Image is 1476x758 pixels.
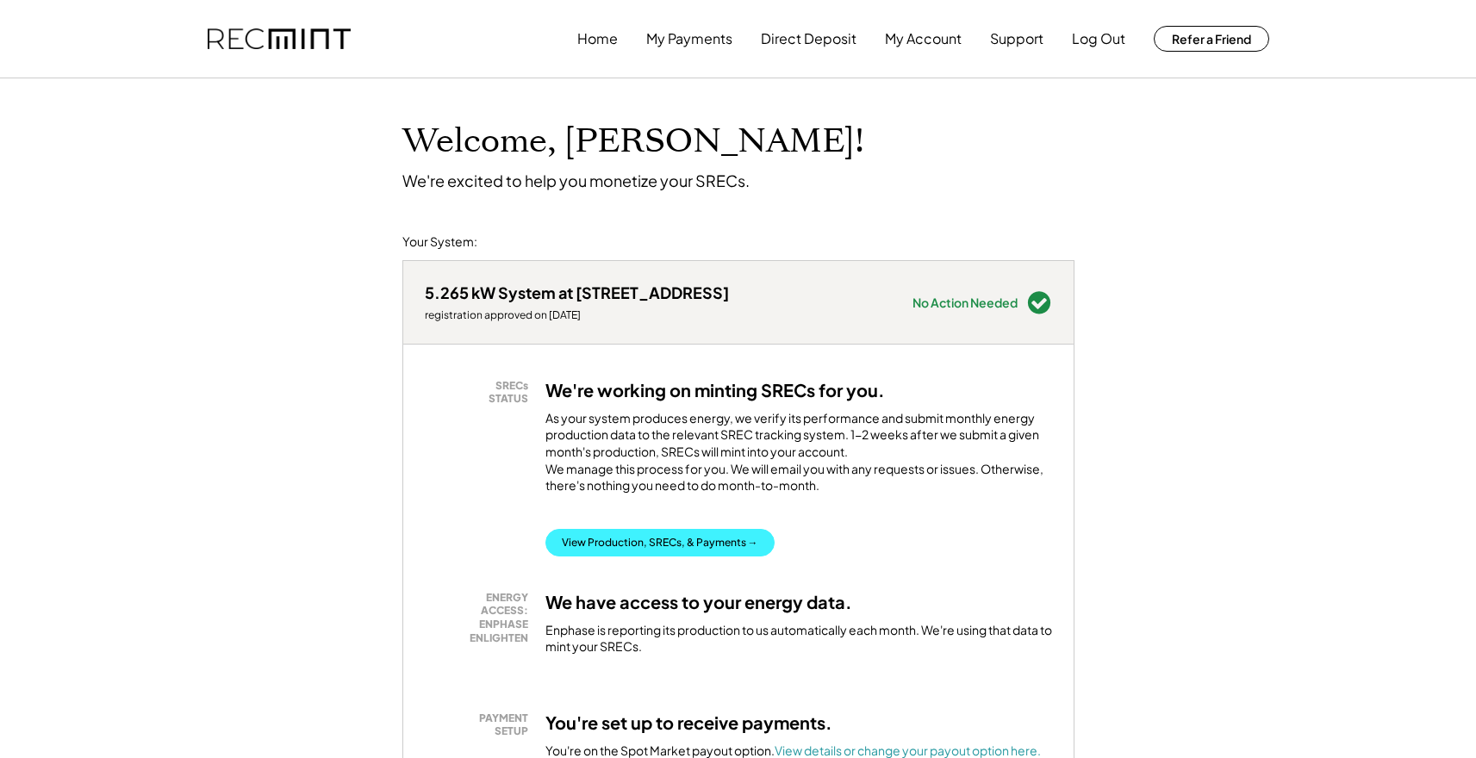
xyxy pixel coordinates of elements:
h3: You're set up to receive payments. [545,711,832,734]
div: No Action Needed [912,296,1018,308]
div: Your System: [402,233,477,251]
div: registration approved on [DATE] [425,308,729,322]
img: recmint-logotype%403x.png [208,28,351,50]
div: ENERGY ACCESS: ENPHASE ENLIGHTEN [433,591,528,644]
div: Enphase is reporting its production to us automatically each month. We're using that data to mint... [545,622,1052,655]
button: Direct Deposit [761,22,856,56]
h3: We have access to your energy data. [545,591,852,613]
div: PAYMENT SETUP [433,711,528,738]
button: My Payments [646,22,732,56]
button: Refer a Friend [1154,26,1269,52]
div: SRECs STATUS [433,379,528,406]
div: 5.265 kW System at [STREET_ADDRESS] [425,283,729,302]
button: Home [577,22,618,56]
h1: Welcome, [PERSON_NAME]! [402,121,864,162]
button: Support [990,22,1043,56]
h3: We're working on minting SRECs for you. [545,379,885,401]
a: View details or change your payout option here. [775,742,1041,758]
button: My Account [885,22,962,56]
button: Log Out [1072,22,1125,56]
button: View Production, SRECs, & Payments → [545,529,775,556]
div: As your system produces energy, we verify its performance and submit monthly energy production da... [545,410,1052,503]
div: We're excited to help you monetize your SRECs. [402,171,750,190]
